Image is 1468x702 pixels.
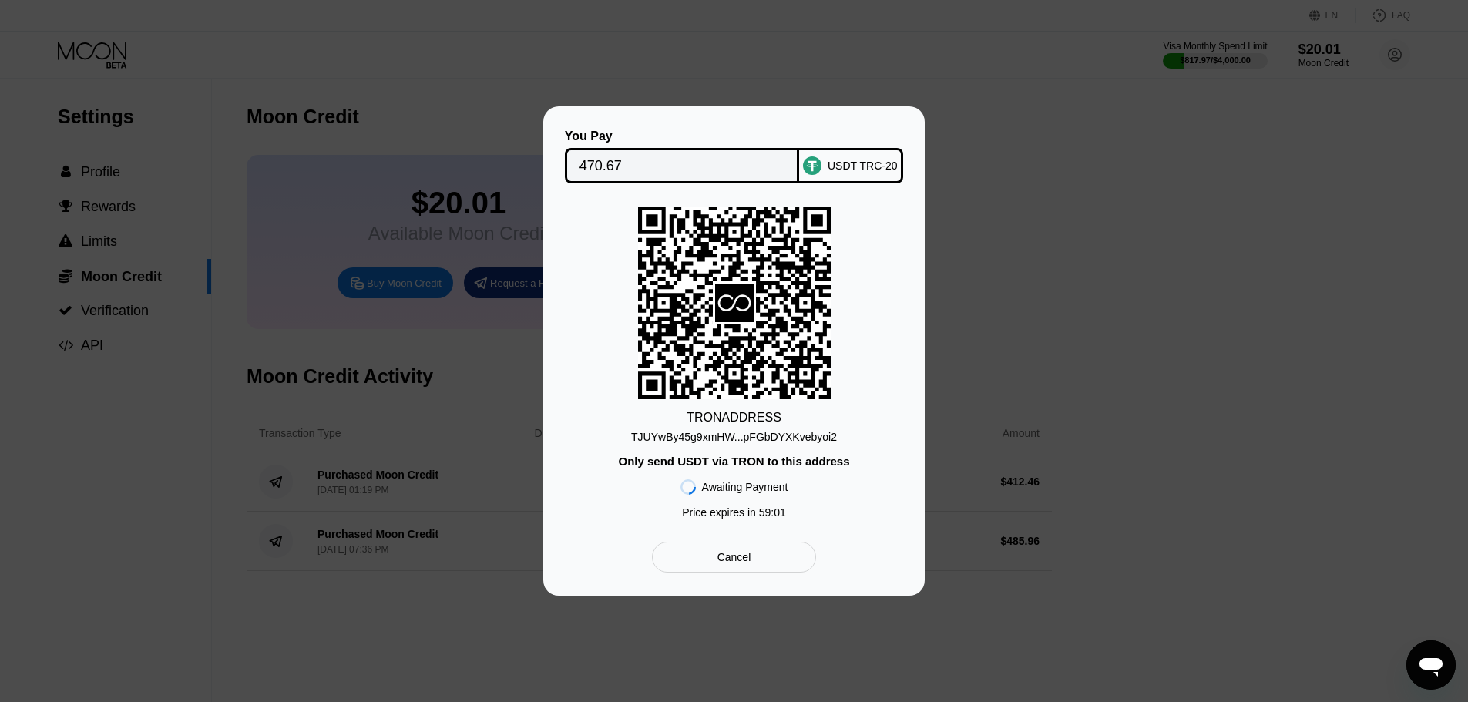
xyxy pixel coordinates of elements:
[828,160,898,172] div: USDT TRC-20
[652,542,816,573] div: Cancel
[618,455,849,468] div: Only send USDT via TRON to this address
[702,481,788,493] div: Awaiting Payment
[687,411,781,425] div: TRON ADDRESS
[682,506,786,519] div: Price expires in
[717,550,751,564] div: Cancel
[566,129,902,183] div: You PayUSDT TRC-20
[759,506,786,519] span: 59 : 01
[565,129,800,143] div: You Pay
[1406,640,1456,690] iframe: Mesajlaşma penceresini başlatma düğmesi
[631,431,837,443] div: TJUYwBy45g9xmHW...pFGbDYXKvebyoi2
[631,425,837,443] div: TJUYwBy45g9xmHW...pFGbDYXKvebyoi2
